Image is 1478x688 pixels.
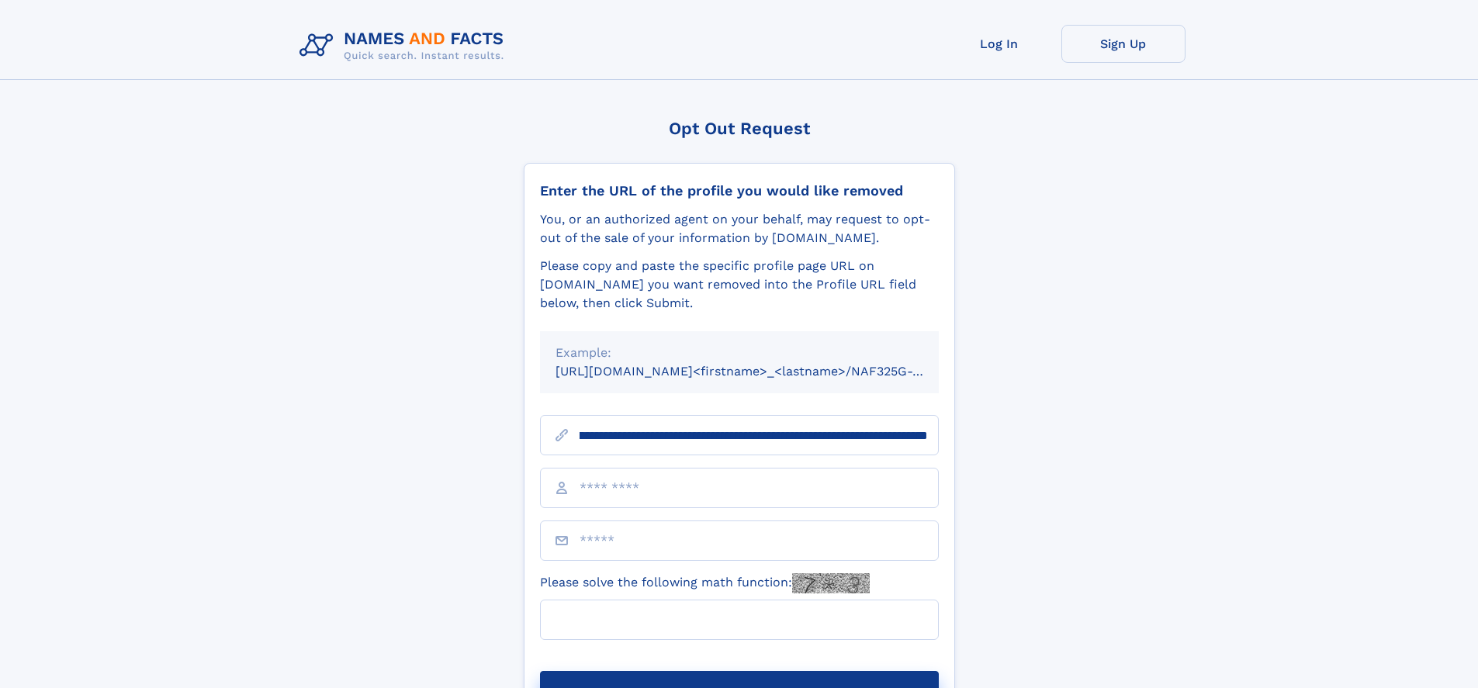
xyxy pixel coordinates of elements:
[524,119,955,138] div: Opt Out Request
[540,573,870,593] label: Please solve the following math function:
[540,182,939,199] div: Enter the URL of the profile you would like removed
[556,344,923,362] div: Example:
[1061,25,1186,63] a: Sign Up
[293,25,517,67] img: Logo Names and Facts
[556,364,968,379] small: [URL][DOMAIN_NAME]<firstname>_<lastname>/NAF325G-xxxxxxxx
[540,257,939,313] div: Please copy and paste the specific profile page URL on [DOMAIN_NAME] you want removed into the Pr...
[540,210,939,247] div: You, or an authorized agent on your behalf, may request to opt-out of the sale of your informatio...
[937,25,1061,63] a: Log In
